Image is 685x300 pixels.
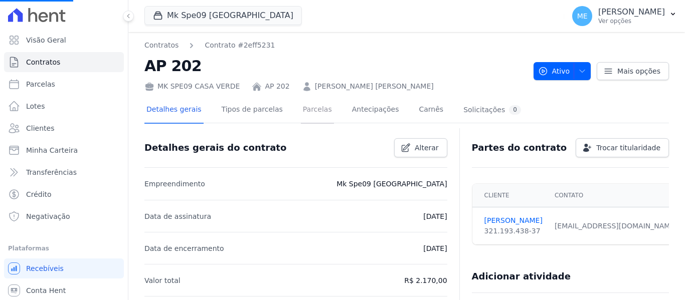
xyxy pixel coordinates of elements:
[597,62,669,80] a: Mais opções
[265,81,289,92] a: AP 202
[598,17,665,25] p: Ver opções
[4,184,124,204] a: Crédito
[301,97,334,124] a: Parcelas
[26,123,54,133] span: Clientes
[144,6,302,25] button: Mk Spe09 [GEOGRAPHIC_DATA]
[4,52,124,72] a: Contratos
[26,57,60,67] span: Contratos
[8,242,120,254] div: Plataformas
[564,2,685,30] button: ME [PERSON_NAME] Ver opções
[596,143,660,153] span: Trocar titularidade
[534,62,591,80] button: Ativo
[538,62,570,80] span: Ativo
[144,40,275,51] nav: Breadcrumb
[26,285,66,295] span: Conta Hent
[549,184,683,207] th: Contato
[423,242,447,254] p: [DATE]
[144,142,286,154] h3: Detalhes gerais do contrato
[144,242,224,254] p: Data de encerramento
[26,167,77,177] span: Transferências
[472,142,567,154] h3: Partes do contrato
[144,178,205,190] p: Empreendimento
[144,81,240,92] div: MK SPE09 CASA VERDE
[315,81,434,92] a: [PERSON_NAME] [PERSON_NAME]
[350,97,401,124] a: Antecipações
[26,189,52,199] span: Crédito
[144,210,211,222] p: Data de assinatura
[484,226,543,236] div: 321.193.438-37
[415,143,439,153] span: Alterar
[394,138,447,157] a: Alterar
[4,74,124,94] a: Parcelas
[577,13,588,20] span: ME
[423,210,447,222] p: [DATE]
[144,40,179,51] a: Contratos
[4,96,124,116] a: Lotes
[598,7,665,17] p: [PERSON_NAME]
[144,97,204,124] a: Detalhes gerais
[205,40,275,51] a: Contrato #2eff5231
[26,145,78,155] span: Minha Carteira
[417,97,445,124] a: Carnês
[4,162,124,182] a: Transferências
[26,263,64,273] span: Recebíveis
[484,215,543,226] a: [PERSON_NAME]
[26,35,66,45] span: Visão Geral
[4,206,124,226] a: Negativação
[144,55,526,77] h2: AP 202
[4,118,124,138] a: Clientes
[463,105,521,115] div: Solicitações
[461,97,523,124] a: Solicitações0
[4,258,124,278] a: Recebíveis
[336,178,447,190] p: Mk Spe09 [GEOGRAPHIC_DATA]
[4,140,124,160] a: Minha Carteira
[220,97,285,124] a: Tipos de parcelas
[617,66,660,76] span: Mais opções
[472,184,549,207] th: Cliente
[26,211,70,221] span: Negativação
[144,274,181,286] p: Valor total
[4,30,124,50] a: Visão Geral
[472,270,571,282] h3: Adicionar atividade
[509,105,521,115] div: 0
[144,40,526,51] nav: Breadcrumb
[576,138,669,157] a: Trocar titularidade
[404,274,447,286] p: R$ 2.170,00
[26,101,45,111] span: Lotes
[26,79,55,89] span: Parcelas
[555,221,677,231] div: [EMAIL_ADDRESS][DOMAIN_NAME]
